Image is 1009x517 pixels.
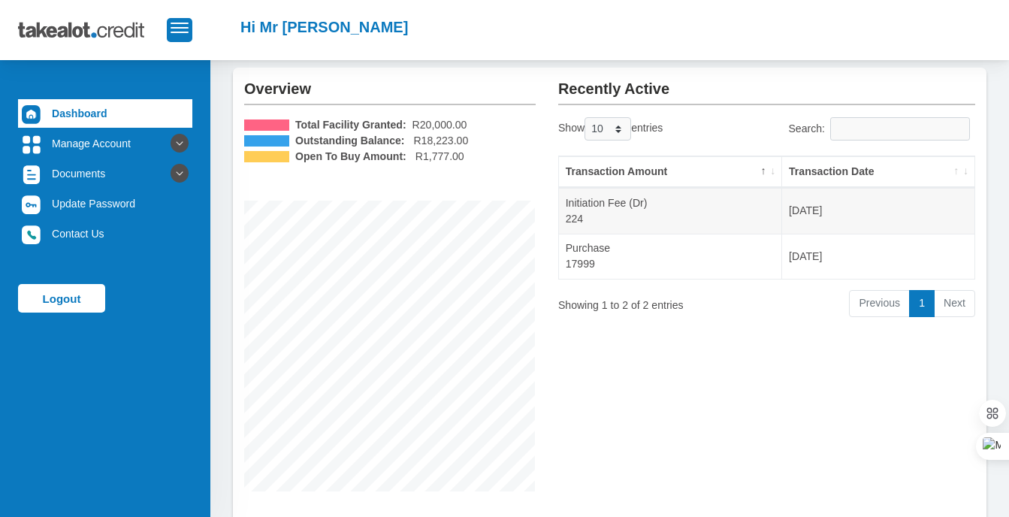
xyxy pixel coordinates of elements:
a: Contact Us [18,219,192,248]
div: Showing 1 to 2 of 2 entries [558,289,719,313]
a: Logout [18,284,105,313]
a: 1 [909,290,935,317]
td: [DATE] [782,234,974,280]
select: Showentries [585,117,631,141]
span: R20,000.00 [412,117,467,133]
a: Manage Account [18,129,192,158]
td: [DATE] [782,188,974,234]
img: takealot_credit_logo.svg [18,11,167,49]
input: Search: [830,117,970,141]
b: Open To Buy Amount: [295,149,406,165]
span: R18,223.00 [413,133,468,149]
a: Update Password [18,189,192,218]
th: Transaction Amount: activate to sort column descending [559,156,782,188]
b: Total Facility Granted: [295,117,406,133]
th: Transaction Date: activate to sort column ascending [782,156,974,188]
h2: Hi Mr [PERSON_NAME] [240,18,408,36]
b: Outstanding Balance: [295,133,405,149]
label: Search: [788,117,975,141]
label: Show entries [558,117,663,141]
span: R1,777.00 [415,149,464,165]
h2: Overview [244,68,536,98]
a: Dashboard [18,99,192,128]
td: Purchase 17999 [559,234,782,280]
h2: Recently Active [558,68,975,98]
a: Documents [18,159,192,188]
td: Initiation Fee (Dr) 224 [559,188,782,234]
